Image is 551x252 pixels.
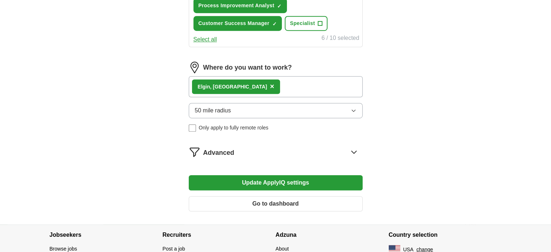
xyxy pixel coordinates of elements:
a: About [276,246,289,252]
span: ✓ [277,3,281,9]
span: Customer Success Manager [199,20,270,27]
button: Go to dashboard [189,196,363,211]
button: Specialist [285,16,327,31]
label: Where do you want to work? [203,63,292,73]
div: Elgin, [GEOGRAPHIC_DATA] [198,83,267,91]
a: Browse jobs [50,246,77,252]
button: 50 mile radius [189,103,363,118]
span: × [270,82,274,90]
span: ✓ [272,21,276,27]
button: Select all [193,35,217,44]
a: Post a job [163,246,185,252]
span: Advanced [203,148,234,158]
button: Update ApplyIQ settings [189,175,363,190]
span: Process Improvement Analyst [199,2,275,9]
span: 50 mile radius [195,106,231,115]
button: Customer Success Manager✓ [193,16,282,31]
div: 6 / 10 selected [321,34,359,44]
span: Only apply to fully remote roles [199,124,268,132]
input: Only apply to fully remote roles [189,124,196,132]
h4: Country selection [389,225,502,245]
span: Specialist [290,20,315,27]
img: filter [189,146,200,158]
img: location.png [189,62,200,73]
button: × [270,81,274,92]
